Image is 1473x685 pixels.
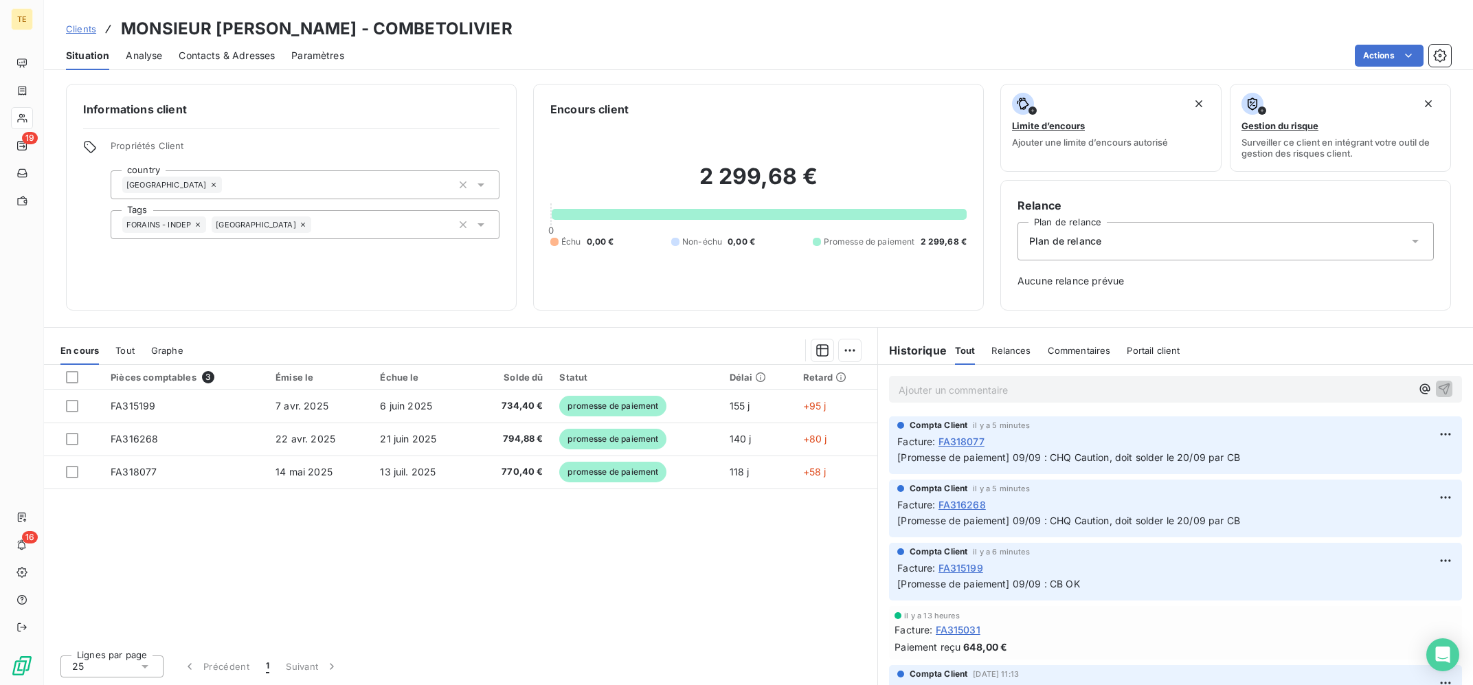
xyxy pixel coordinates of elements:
[1241,120,1318,131] span: Gestion du risque
[904,611,959,620] span: il y a 13 heures
[1000,84,1222,172] button: Limite d’encoursAjouter une limite d’encours autorisé
[963,640,1007,654] span: 648,00 €
[910,482,967,495] span: Compta Client
[803,433,827,445] span: +80 j
[311,218,322,231] input: Ajouter une valeur
[897,515,1240,526] span: [Promesse de paiement] 09/09 : CHQ Caution, doit solder le 20/09 par CB
[897,451,1240,463] span: [Promesse de paiement] 09/09 : CHQ Caution, doit solder le 20/09 par CB
[897,578,1079,589] span: [Promesse de paiement] 09/09 : CB OK
[895,622,932,637] span: Facture :
[202,371,214,383] span: 3
[803,372,870,383] div: Retard
[559,429,666,449] span: promesse de paiement
[938,497,986,512] span: FA316268
[380,433,436,445] span: 21 juin 2025
[480,372,543,383] div: Solde dû
[380,372,463,383] div: Échue le
[730,372,787,383] div: Délai
[111,140,499,159] span: Propriétés Client
[897,561,935,575] span: Facture :
[803,466,827,478] span: +58 j
[291,49,344,63] span: Paramètres
[897,497,935,512] span: Facture :
[561,236,581,248] span: Échu
[175,652,258,681] button: Précédent
[730,400,750,412] span: 155 j
[66,49,109,63] span: Situation
[550,101,629,117] h6: Encours client
[216,221,296,229] span: [GEOGRAPHIC_DATA]
[126,49,162,63] span: Analyse
[1127,345,1180,356] span: Portail client
[1017,197,1434,214] h6: Relance
[550,163,967,204] h2: 2 299,68 €
[83,101,499,117] h6: Informations client
[266,660,269,673] span: 1
[730,433,752,445] span: 140 j
[66,23,96,34] span: Clients
[111,466,157,478] span: FA318077
[936,622,980,637] span: FA315031
[480,432,543,446] span: 794,88 €
[878,342,947,359] h6: Historique
[1355,45,1424,67] button: Actions
[938,561,983,575] span: FA315199
[910,419,967,431] span: Compta Client
[559,462,666,482] span: promesse de paiement
[1012,137,1168,148] span: Ajouter une limite d’encours autorisé
[121,16,513,41] h3: MONSIEUR [PERSON_NAME] - COMBETOLIVIER
[803,400,827,412] span: +95 j
[895,640,960,654] span: Paiement reçu
[258,652,278,681] button: 1
[278,652,347,681] button: Suivant
[1426,638,1459,671] div: Open Intercom Messenger
[380,466,436,478] span: 13 juil. 2025
[559,396,666,416] span: promesse de paiement
[1048,345,1111,356] span: Commentaires
[22,531,38,543] span: 16
[151,345,183,356] span: Graphe
[973,484,1029,493] span: il y a 5 minutes
[1029,234,1101,248] span: Plan de relance
[480,399,543,413] span: 734,40 €
[548,225,554,236] span: 0
[111,400,155,412] span: FA315199
[991,345,1031,356] span: Relances
[910,546,967,558] span: Compta Client
[559,372,712,383] div: Statut
[115,345,135,356] span: Tout
[11,8,33,30] div: TE
[276,466,333,478] span: 14 mai 2025
[824,236,915,248] span: Promesse de paiement
[126,221,191,229] span: FORAINS - INDEP
[682,236,722,248] span: Non-échu
[111,371,259,383] div: Pièces comptables
[276,372,363,383] div: Émise le
[973,670,1019,678] span: [DATE] 11:13
[276,400,328,412] span: 7 avr. 2025
[1241,137,1439,159] span: Surveiller ce client en intégrant votre outil de gestion des risques client.
[1017,274,1434,288] span: Aucune relance prévue
[587,236,614,248] span: 0,00 €
[276,433,335,445] span: 22 avr. 2025
[126,181,207,189] span: [GEOGRAPHIC_DATA]
[910,668,967,680] span: Compta Client
[72,660,84,673] span: 25
[480,465,543,479] span: 770,40 €
[973,421,1029,429] span: il y a 5 minutes
[222,179,233,191] input: Ajouter une valeur
[955,345,976,356] span: Tout
[938,434,985,449] span: FA318077
[973,548,1029,556] span: il y a 6 minutes
[380,400,432,412] span: 6 juin 2025
[1012,120,1085,131] span: Limite d’encours
[179,49,275,63] span: Contacts & Adresses
[66,22,96,36] a: Clients
[22,132,38,144] span: 19
[730,466,750,478] span: 118 j
[728,236,755,248] span: 0,00 €
[897,434,935,449] span: Facture :
[921,236,967,248] span: 2 299,68 €
[1230,84,1451,172] button: Gestion du risqueSurveiller ce client en intégrant votre outil de gestion des risques client.
[11,655,33,677] img: Logo LeanPay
